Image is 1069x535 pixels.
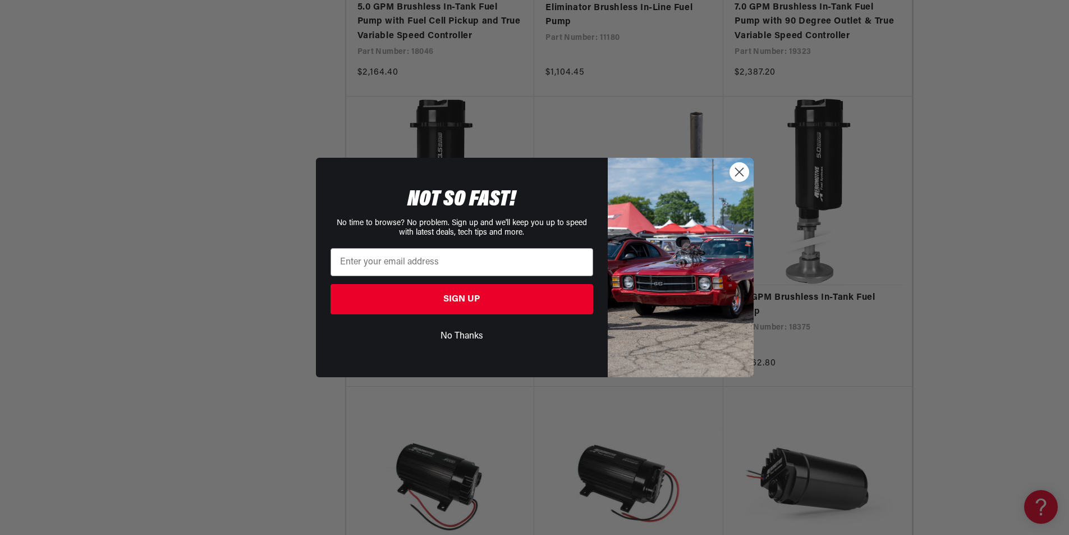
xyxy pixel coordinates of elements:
[337,219,587,237] span: No time to browse? No problem. Sign up and we'll keep you up to speed with latest deals, tech tip...
[331,326,593,347] button: No Thanks
[608,158,754,377] img: 85cdd541-2605-488b-b08c-a5ee7b438a35.jpeg
[730,162,749,182] button: Close dialog
[331,248,593,276] input: Enter your email address
[331,284,593,314] button: SIGN UP
[407,189,516,211] span: NOT SO FAST!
